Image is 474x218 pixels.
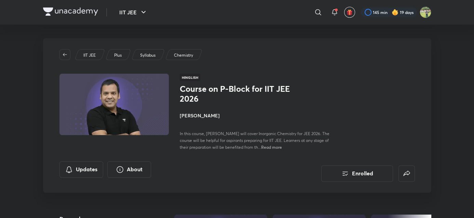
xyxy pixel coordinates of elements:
a: Syllabus [139,52,157,58]
h1: Course on P-Block for IIT JEE 2026 [180,84,292,104]
h4: [PERSON_NAME] [180,112,333,119]
span: Read more [261,144,282,150]
button: Enrolled [321,165,393,182]
span: In this course, [PERSON_NAME] will cover Inorganic Chemistry for JEE 2026. The course will be hel... [180,131,329,150]
button: false [398,165,415,182]
span: Hinglish [180,74,200,81]
a: Company Logo [43,8,98,17]
p: IIT JEE [83,52,96,58]
img: Company Logo [43,8,98,16]
button: avatar [344,7,355,18]
a: IIT JEE [82,52,97,58]
img: KRISH JINDAL [420,6,431,18]
p: Plus [114,52,122,58]
a: Plus [113,52,123,58]
a: Chemistry [173,52,194,58]
p: Chemistry [174,52,193,58]
button: About [107,161,151,178]
button: Updates [59,161,103,178]
img: avatar [347,9,353,15]
p: Syllabus [140,52,155,58]
img: streak [392,9,398,16]
button: IIT JEE [115,5,152,19]
img: Thumbnail [58,73,170,136]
